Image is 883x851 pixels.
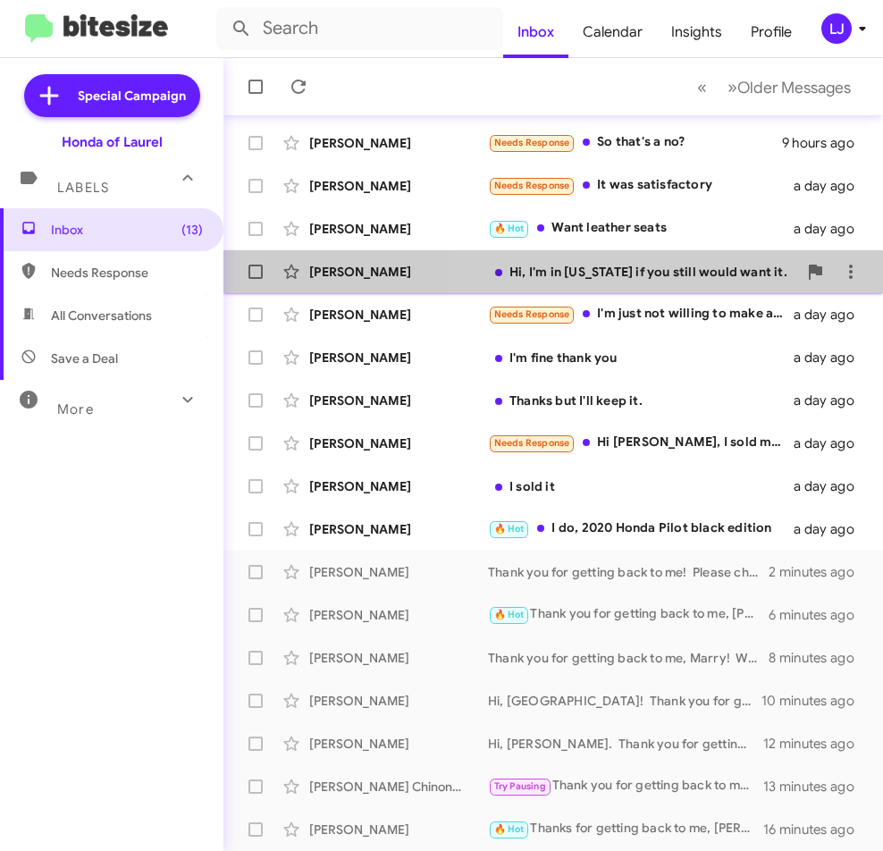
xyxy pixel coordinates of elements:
div: a day ago [794,177,869,195]
button: Next [717,69,862,105]
span: » [727,76,737,98]
div: [PERSON_NAME] [309,349,488,367]
span: Labels [57,180,109,196]
div: Hi, [PERSON_NAME]. Thank you for getting back to me. We would like to appraise your HR-V in perso... [488,735,763,753]
div: 12 minutes ago [763,735,869,753]
input: Search [216,7,503,50]
div: [PERSON_NAME] Chinonn-[PERSON_NAME] [309,778,488,796]
div: 8 minutes ago [769,649,869,667]
span: Try Pausing [494,780,546,792]
div: 9 hours ago [782,134,869,152]
div: 16 minutes ago [763,821,869,838]
span: More [57,401,94,417]
span: « [697,76,707,98]
div: I do, 2020 Honda Pilot black edition [488,518,794,539]
div: 13 minutes ago [763,778,869,796]
div: Honda of Laurel [62,133,163,151]
div: [PERSON_NAME] [309,263,488,281]
a: Insights [657,6,736,58]
div: 6 minutes ago [769,606,869,624]
span: (13) [181,221,203,239]
div: a day ago [794,520,869,538]
div: Thank you for getting back to me, Marry! We will be happy to go over your options. I am having my... [488,649,769,667]
span: 🔥 Hot [494,523,525,535]
span: Needs Response [494,308,570,320]
a: Special Campaign [24,74,200,117]
a: Calendar [568,6,657,58]
span: 🔥 Hot [494,223,525,234]
span: Inbox [51,221,203,239]
div: [PERSON_NAME] [309,520,488,538]
span: Save a Deal [51,350,118,367]
div: [PERSON_NAME] [309,735,488,753]
div: Thank you for getting back to me! We are here for you! [488,776,763,796]
div: a day ago [794,349,869,367]
div: a day ago [794,220,869,238]
div: [PERSON_NAME] [309,606,488,624]
span: Special Campaign [78,87,186,105]
div: I'm fine thank you [488,349,794,367]
div: [PERSON_NAME] [309,563,488,581]
span: Needs Response [494,437,570,449]
div: 10 minutes ago [761,692,869,710]
div: [PERSON_NAME] [309,392,488,409]
span: Needs Response [494,180,570,191]
div: So that's a no? [488,132,782,153]
div: [PERSON_NAME] [309,177,488,195]
div: 2 minutes ago [769,563,869,581]
div: [PERSON_NAME] [309,821,488,838]
div: Hi, I'm in [US_STATE] if you still would want it. [488,263,797,281]
div: Thank you for getting back to me, [PERSON_NAME]! I will be happy to assist. I am having my VIP Co... [488,604,769,625]
span: Needs Response [51,264,203,282]
div: [PERSON_NAME] [309,692,488,710]
div: [PERSON_NAME] [309,649,488,667]
nav: Page navigation example [687,69,862,105]
div: [PERSON_NAME] [309,306,488,324]
span: 🔥 Hot [494,609,525,620]
div: [PERSON_NAME] [309,134,488,152]
div: Hi, [GEOGRAPHIC_DATA]! Thank you for getting back to me. We will be happy to appraise your 2020 A... [488,692,761,710]
div: a day ago [794,434,869,452]
div: Hi [PERSON_NAME], I sold my cross tour to you nearly a year and a half ago [488,433,794,453]
div: It was satisfactory [488,175,794,196]
span: All Conversations [51,307,152,324]
a: Profile [736,6,806,58]
span: Older Messages [737,78,851,97]
div: [PERSON_NAME] [309,434,488,452]
div: I'm just not willing to make a purchase at this time. Bad timing on my part. [488,304,794,324]
div: a day ago [794,477,869,495]
div: a day ago [794,392,869,409]
button: LJ [806,13,863,44]
div: Thank you for getting back to me! Please check our website from time to time for any new inventor... [488,563,769,581]
div: [PERSON_NAME] [309,477,488,495]
div: a day ago [794,306,869,324]
div: [PERSON_NAME] [309,220,488,238]
span: 🔥 Hot [494,823,525,835]
div: Thanks but I'll keep it. [488,392,794,409]
span: Needs Response [494,137,570,148]
button: Previous [686,69,718,105]
div: Want leather seats [488,218,794,239]
div: I sold it [488,477,794,495]
a: Inbox [503,6,568,58]
div: Thanks for getting back to me, [PERSON_NAME]! First we'd like to see your HR-V in person and go o... [488,819,763,839]
div: LJ [821,13,852,44]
